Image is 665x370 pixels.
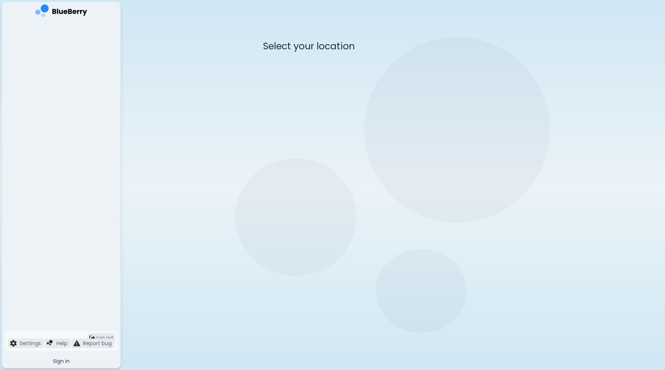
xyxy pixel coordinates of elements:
[263,40,523,52] p: Select your location
[56,340,68,347] p: Help
[53,358,70,364] span: Sign in
[89,335,95,341] img: logout
[35,4,87,20] img: company logo
[47,340,53,347] img: file icon
[96,335,113,341] span: Log out
[20,340,41,347] p: Settings
[83,340,112,347] p: Report bug
[5,354,118,368] button: Sign in
[10,340,17,347] img: file icon
[73,340,80,347] img: file icon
